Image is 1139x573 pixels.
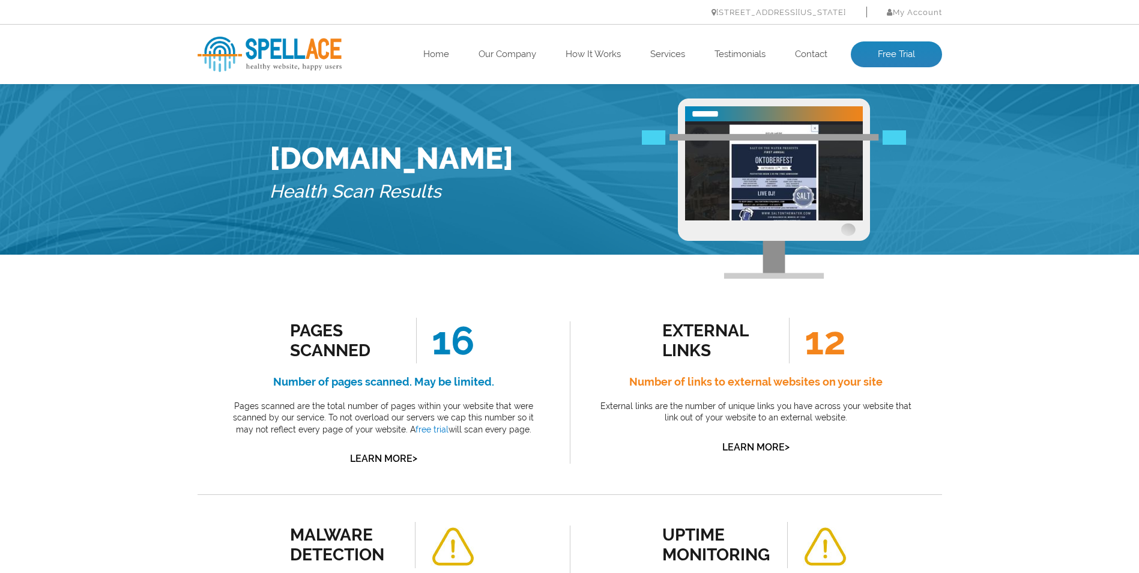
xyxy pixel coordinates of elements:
[412,450,417,467] span: >
[415,425,449,434] a: free trial
[662,321,771,360] div: external links
[270,176,513,208] h5: Health Scan Results
[597,372,915,392] h4: Number of links to external websites on your site
[225,372,543,392] h4: Number of pages scanned. May be limited.
[350,453,417,464] a: Learn More>
[290,525,399,565] div: malware detection
[642,130,906,145] img: Free Webiste Analysis
[290,321,399,360] div: Pages Scanned
[685,121,863,220] img: Free Website Analysis
[789,318,846,363] span: 12
[225,401,543,436] p: Pages scanned are the total number of pages within your website that were scanned by our service....
[662,525,771,565] div: uptime monitoring
[785,438,790,455] span: >
[270,141,513,176] h1: [DOMAIN_NAME]
[722,441,790,453] a: Learn More>
[431,527,475,566] img: alert
[678,99,870,279] img: Free Webiste Analysis
[803,527,847,566] img: alert
[597,401,915,424] p: External links are the number of unique links you have across your website that link out of your ...
[416,318,474,363] span: 16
